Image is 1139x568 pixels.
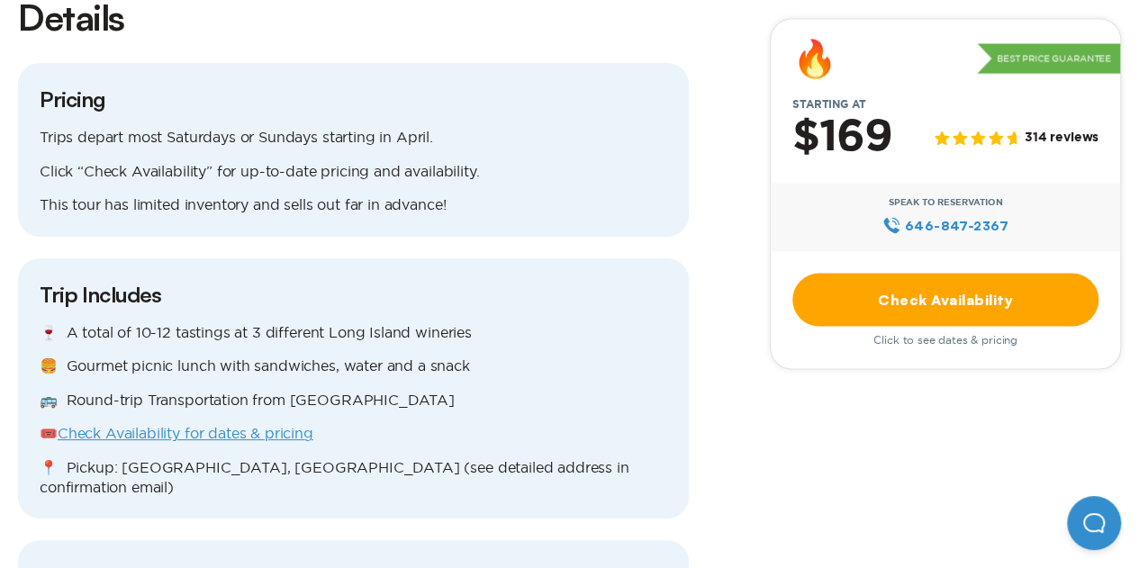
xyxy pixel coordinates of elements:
[40,391,667,410] p: 🚌 Round-trip Transportation from [GEOGRAPHIC_DATA]
[771,98,887,111] span: Starting at
[905,215,1008,235] span: 646‍-847‍-2367
[889,197,1003,208] span: Speak to Reservation
[873,333,1017,346] span: Click to see dates & pricing
[40,323,667,343] p: 🍷 A total of 10-12 tastings at 3 different Long Island wineries
[977,43,1120,74] p: Best Price Guarantee
[1067,496,1121,550] iframe: Help Scout Beacon - Open
[40,195,667,215] p: This tour has limited inventory and sells out far in advance!
[40,356,667,376] p: 🍔 Gourmet picnic lunch with sandwiches, water and a snack
[58,425,313,441] a: Check Availability for dates & pricing
[40,85,667,113] h3: Pricing
[40,162,667,182] p: Click “Check Availability” for up-to-date pricing and availability.
[40,128,667,148] p: Trips depart most Saturdays or Sundays starting in April.
[882,215,1008,235] a: 646‍-847‍-2367
[792,41,837,77] div: 🔥
[792,114,892,161] h2: $169
[792,273,1098,326] a: Check Availability
[40,424,667,444] p: 🎟️
[1025,131,1098,147] span: 314 reviews
[40,280,667,309] h3: Trip Includes
[40,458,667,497] p: 📍 Pickup: [GEOGRAPHIC_DATA], [GEOGRAPHIC_DATA] (see detailed address in confirmation email)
